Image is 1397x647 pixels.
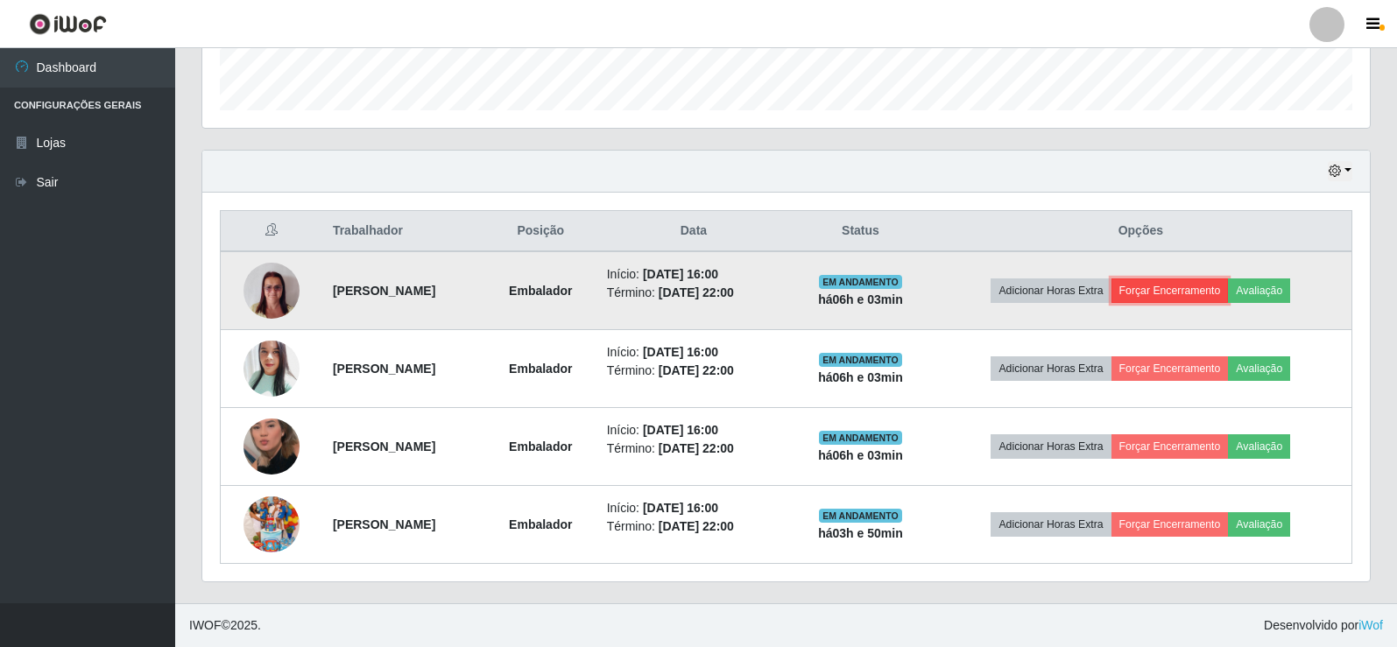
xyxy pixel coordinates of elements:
li: Término: [607,517,781,536]
img: 1747062171782.jpeg [243,475,300,574]
strong: [PERSON_NAME] [333,517,435,531]
span: IWOF [189,618,222,632]
button: Adicionar Horas Extra [991,278,1111,303]
button: Avaliação [1228,434,1290,459]
th: Posição [485,211,596,252]
time: [DATE] 22:00 [659,363,734,377]
li: Início: [607,499,781,517]
strong: Embalador [509,517,572,531]
li: Início: [607,265,781,284]
strong: há 06 h e 03 min [818,370,903,384]
span: EM ANDAMENTO [819,509,902,523]
img: CoreUI Logo [29,13,107,35]
time: [DATE] 16:00 [643,345,718,359]
th: Opções [930,211,1352,252]
button: Avaliação [1228,278,1290,303]
time: [DATE] 22:00 [659,519,734,533]
img: 1748729241814.jpeg [243,335,300,402]
strong: Embalador [509,440,572,454]
strong: há 06 h e 03 min [818,448,903,462]
li: Término: [607,440,781,458]
time: [DATE] 22:00 [659,285,734,299]
button: Adicionar Horas Extra [991,356,1111,381]
li: Término: [607,284,781,302]
time: [DATE] 16:00 [643,267,718,281]
span: EM ANDAMENTO [819,353,902,367]
button: Forçar Encerramento [1111,356,1229,381]
button: Adicionar Horas Extra [991,512,1111,537]
time: [DATE] 16:00 [643,501,718,515]
img: 1755569772545.jpeg [243,397,300,496]
span: EM ANDAMENTO [819,431,902,445]
strong: [PERSON_NAME] [333,284,435,298]
strong: Embalador [509,284,572,298]
li: Início: [607,421,781,440]
span: Desenvolvido por [1264,616,1383,635]
strong: [PERSON_NAME] [333,362,435,376]
span: EM ANDAMENTO [819,275,902,289]
button: Forçar Encerramento [1111,278,1229,303]
span: © 2025 . [189,616,261,635]
th: Data [596,211,792,252]
li: Término: [607,362,781,380]
strong: há 06 h e 03 min [818,292,903,306]
time: [DATE] 16:00 [643,423,718,437]
button: Avaliação [1228,512,1290,537]
button: Forçar Encerramento [1111,512,1229,537]
th: Trabalhador [322,211,485,252]
strong: [PERSON_NAME] [333,440,435,454]
time: [DATE] 22:00 [659,441,734,455]
th: Status [791,211,929,252]
li: Início: [607,343,781,362]
a: iWof [1358,618,1383,632]
button: Forçar Encerramento [1111,434,1229,459]
button: Avaliação [1228,356,1290,381]
strong: há 03 h e 50 min [818,526,903,540]
img: 1704290796442.jpeg [243,254,300,328]
button: Adicionar Horas Extra [991,434,1111,459]
strong: Embalador [509,362,572,376]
